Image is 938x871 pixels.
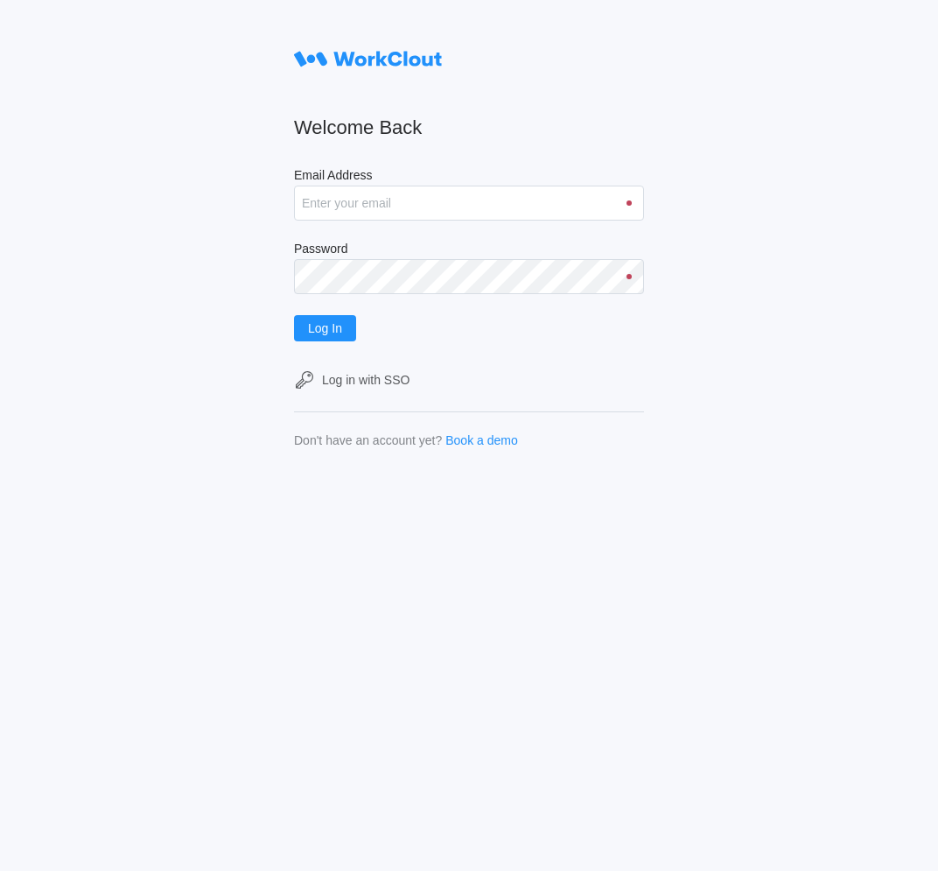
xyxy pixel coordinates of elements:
[294,433,442,447] div: Don't have an account yet?
[294,186,644,221] input: Enter your email
[294,242,644,259] label: Password
[294,369,644,390] a: Log in with SSO
[308,322,342,334] span: Log In
[445,433,518,447] a: Book a demo
[322,373,409,387] div: Log in with SSO
[294,168,644,186] label: Email Address
[294,315,356,341] button: Log In
[294,116,644,140] h2: Welcome Back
